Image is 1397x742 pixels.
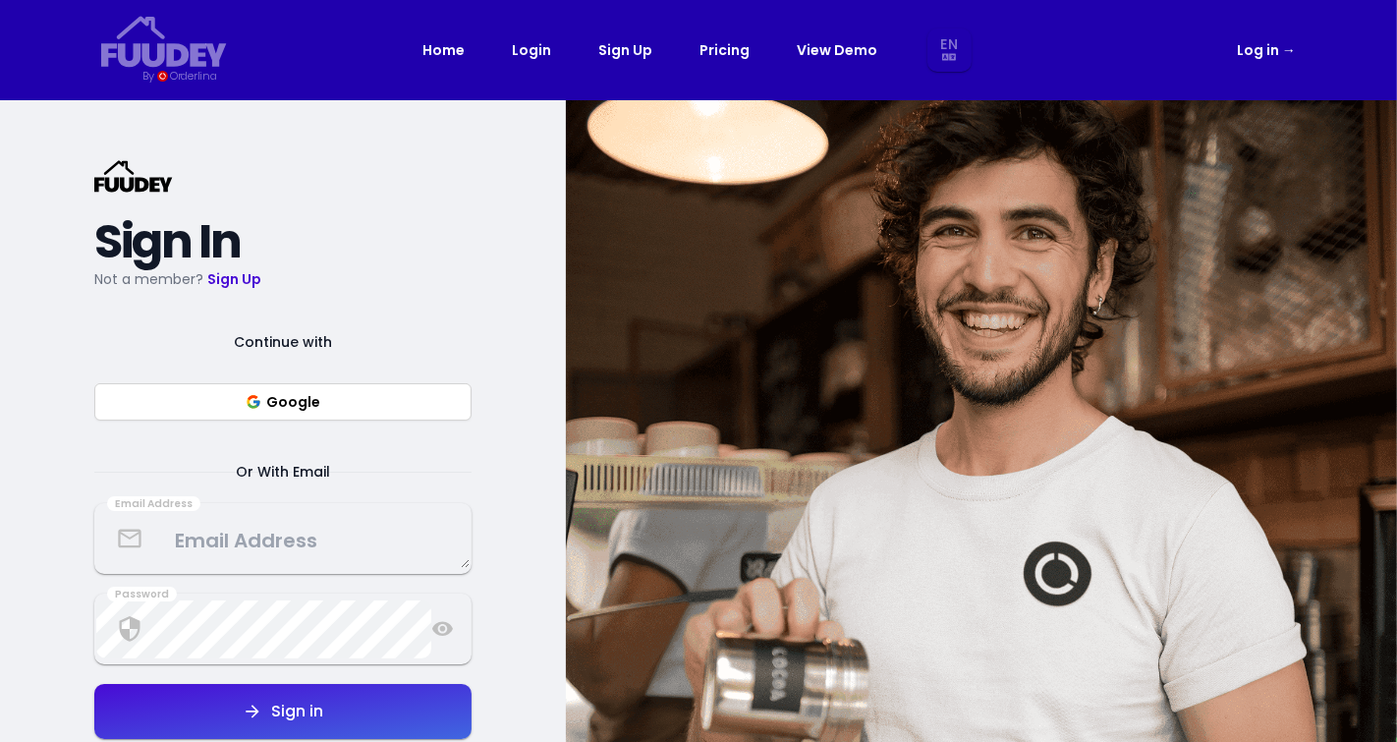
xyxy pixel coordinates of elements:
span: Or With Email [212,460,354,484]
svg: {/* Added fill="currentColor" here */} {/* This rectangle defines the background. Its explicit fi... [94,160,173,193]
a: Sign Up [207,269,261,289]
button: Google [94,383,472,421]
div: Password [107,587,177,602]
div: Email Address [107,496,200,512]
a: View Demo [797,38,877,62]
div: By [142,68,153,85]
p: Not a member? [94,267,472,291]
div: Sign in [262,704,324,719]
a: Pricing [699,38,750,62]
div: Orderlina [170,68,216,85]
h2: Sign In [94,224,472,259]
span: Continue with [210,330,356,354]
button: Sign in [94,684,472,739]
a: Log in [1237,38,1296,62]
a: Home [422,38,465,62]
span: → [1282,40,1296,60]
a: Sign Up [598,38,652,62]
svg: {/* Added fill="currentColor" here */} {/* This rectangle defines the background. Its explicit fi... [101,16,227,68]
a: Login [512,38,551,62]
